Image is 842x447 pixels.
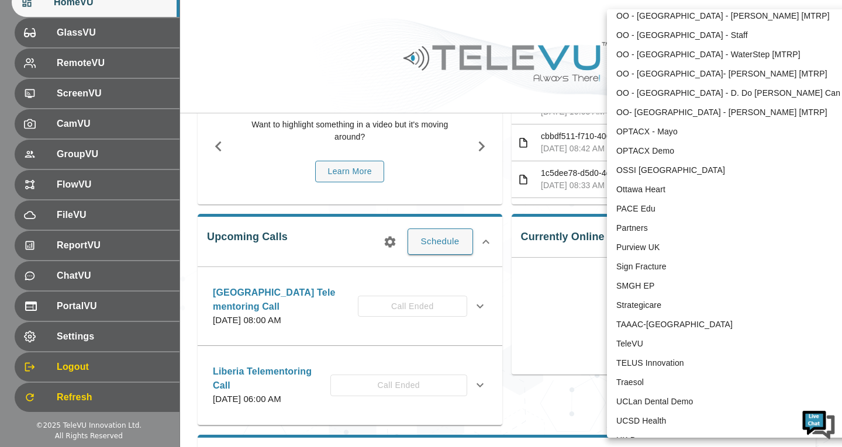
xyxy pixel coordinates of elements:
[61,61,196,77] div: Chat with us now
[68,147,161,265] span: We're online!
[801,406,836,441] img: Chat Widget
[20,54,49,84] img: d_736959983_company_1615157101543_736959983
[192,6,220,34] div: Minimize live chat window
[6,319,223,360] textarea: Type your message and hit 'Enter'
